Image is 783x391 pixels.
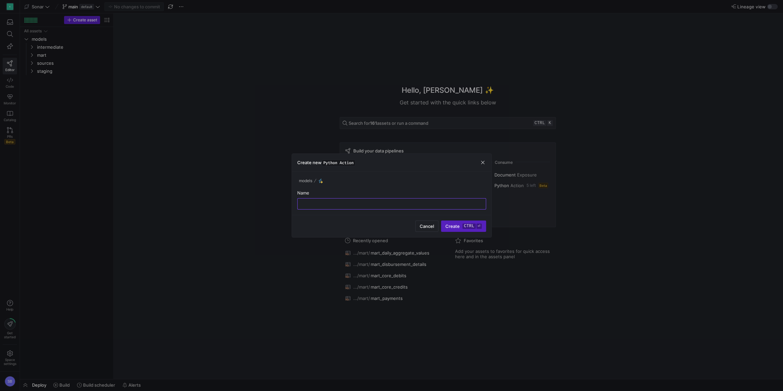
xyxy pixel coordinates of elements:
h3: Create new [297,160,355,165]
kbd: ctrl [462,224,475,229]
span: Name [297,190,309,195]
button: Cancel [415,221,438,232]
button: Createctrl⏎ [441,221,486,232]
span: Python Action [322,159,355,166]
span: models [299,178,312,183]
span: Create [445,224,481,229]
span: Cancel [420,224,434,229]
kbd: ⏎ [476,224,482,229]
button: models [297,177,314,185]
